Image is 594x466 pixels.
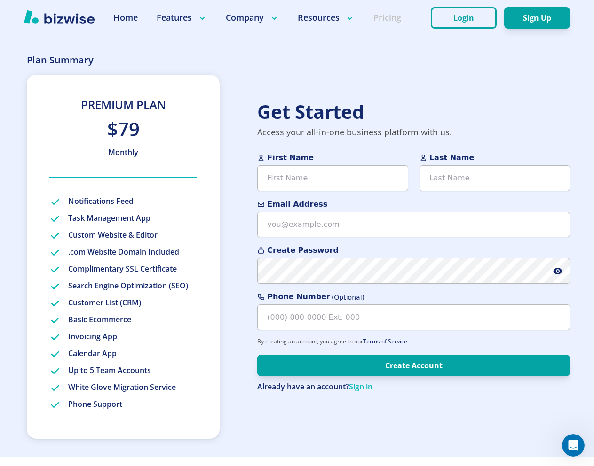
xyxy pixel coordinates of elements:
p: Phone Support [68,399,122,411]
p: Already have an account? [257,382,570,392]
span: (Optional) [332,293,364,303]
a: Terms of Service [363,337,407,345]
p: Basic Ecommerce [68,315,131,326]
a: Login [431,14,504,23]
span: Create Password [257,245,570,256]
button: Login [431,7,497,29]
div: Already have an account?Sign in [257,382,570,392]
a: Pricing [373,12,401,23]
button: Create Account [257,355,570,376]
p: Up to 5 Team Accounts [68,365,151,377]
p: Search Engine Optimization (SEO) [68,281,188,292]
p: Access your all-in-one business platform with us. [257,125,570,139]
span: Phone Number [257,291,570,303]
a: Sign Up [504,14,570,23]
button: Sign Up [504,7,570,29]
h3: Premium Plan [49,97,197,113]
p: Plan Summary [27,53,94,67]
a: Sign in [349,381,372,392]
input: Last Name [420,165,570,191]
p: Invoicing App [68,332,117,343]
p: Calendar App [68,349,117,360]
p: .com Website Domain Included [68,247,179,258]
p: Custom Website & Editor [68,230,158,241]
p: White Glove Migration Service [68,382,176,394]
span: First Name [257,152,408,163]
input: you@example.com [257,212,570,238]
h2: $79 [49,116,197,142]
p: Company [226,12,279,23]
h2: Get Started [257,99,570,124]
p: Complimentary SSL Certificate [68,264,177,275]
p: Features [157,12,207,23]
input: (000) 000-0000 Ext. 000 [257,304,570,330]
a: Home [113,12,138,23]
p: Resources [298,12,355,23]
span: Email Address [257,199,570,210]
p: Monthly [49,148,197,158]
p: Customer List (CRM) [68,298,141,309]
span: Last Name [420,152,570,163]
iframe: Intercom live chat [562,434,585,457]
img: Bizwise Logo [24,10,95,24]
p: Task Management App [68,213,150,225]
input: First Name [257,165,408,191]
p: Notifications Feed [68,196,134,208]
p: By creating an account, you agree to our . [257,338,570,345]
